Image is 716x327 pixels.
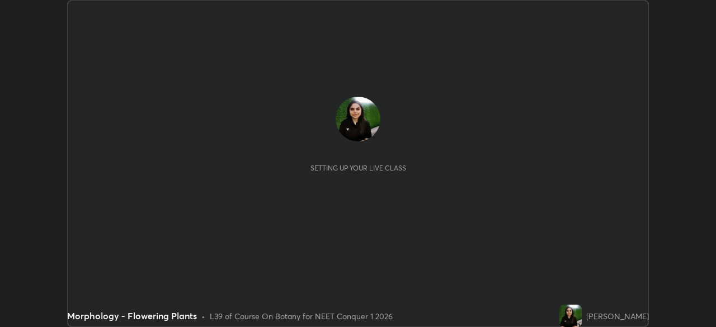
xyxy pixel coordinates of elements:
div: Setting up your live class [310,164,406,172]
div: • [201,310,205,322]
img: aa97c0b33461472bbca34f075a68170c.jpg [559,305,582,327]
div: L39 of Course On Botany for NEET Conquer 1 2026 [210,310,393,322]
div: [PERSON_NAME] [586,310,649,322]
div: Morphology - Flowering Plants [67,309,197,323]
img: aa97c0b33461472bbca34f075a68170c.jpg [336,97,380,141]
